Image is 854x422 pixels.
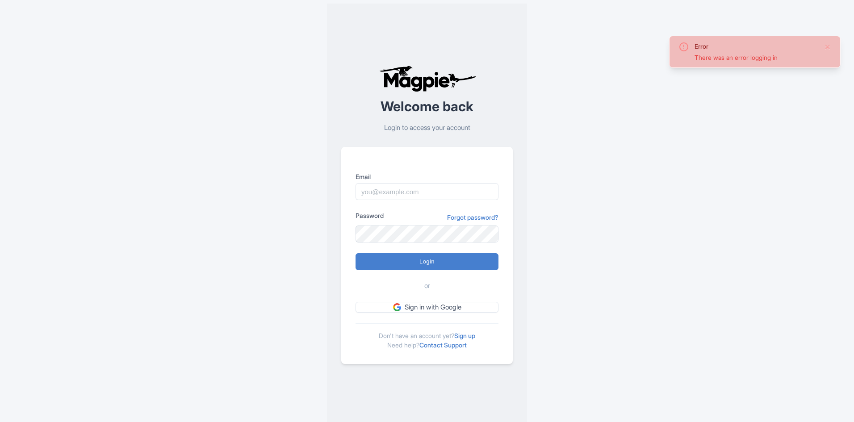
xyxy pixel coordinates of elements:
[377,65,477,92] img: logo-ab69f6fb50320c5b225c76a69d11143b.png
[341,123,513,133] p: Login to access your account
[341,99,513,114] h2: Welcome back
[695,42,817,51] div: Error
[356,323,498,350] div: Don't have an account yet? Need help?
[824,42,831,52] button: Close
[424,281,430,291] span: or
[454,332,475,339] a: Sign up
[356,253,498,270] input: Login
[356,302,498,313] a: Sign in with Google
[695,53,817,62] div: There was an error logging in
[356,172,498,181] label: Email
[356,183,498,200] input: you@example.com
[447,213,498,222] a: Forgot password?
[419,341,467,349] a: Contact Support
[393,303,401,311] img: google.svg
[356,211,384,220] label: Password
